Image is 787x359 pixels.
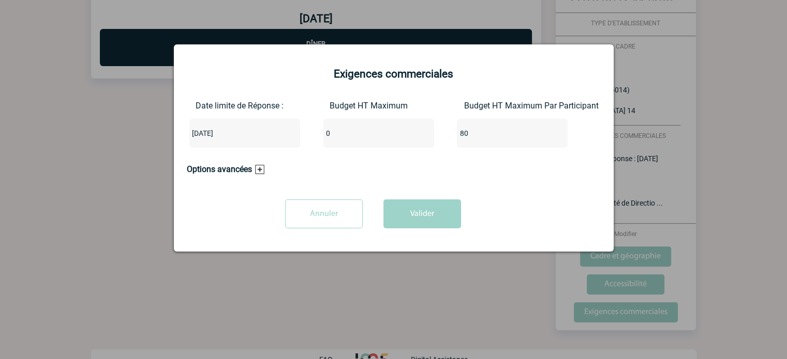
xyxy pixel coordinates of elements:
label: Budget HT Maximum Par Participant [464,101,491,111]
button: Valider [383,199,461,228]
h2: Exigences commerciales [187,68,601,80]
label: Budget HT Maximum [330,101,354,111]
label: Date limite de Réponse : [196,101,220,111]
input: Annuler [285,199,363,228]
h3: Options avancées [187,164,264,174]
